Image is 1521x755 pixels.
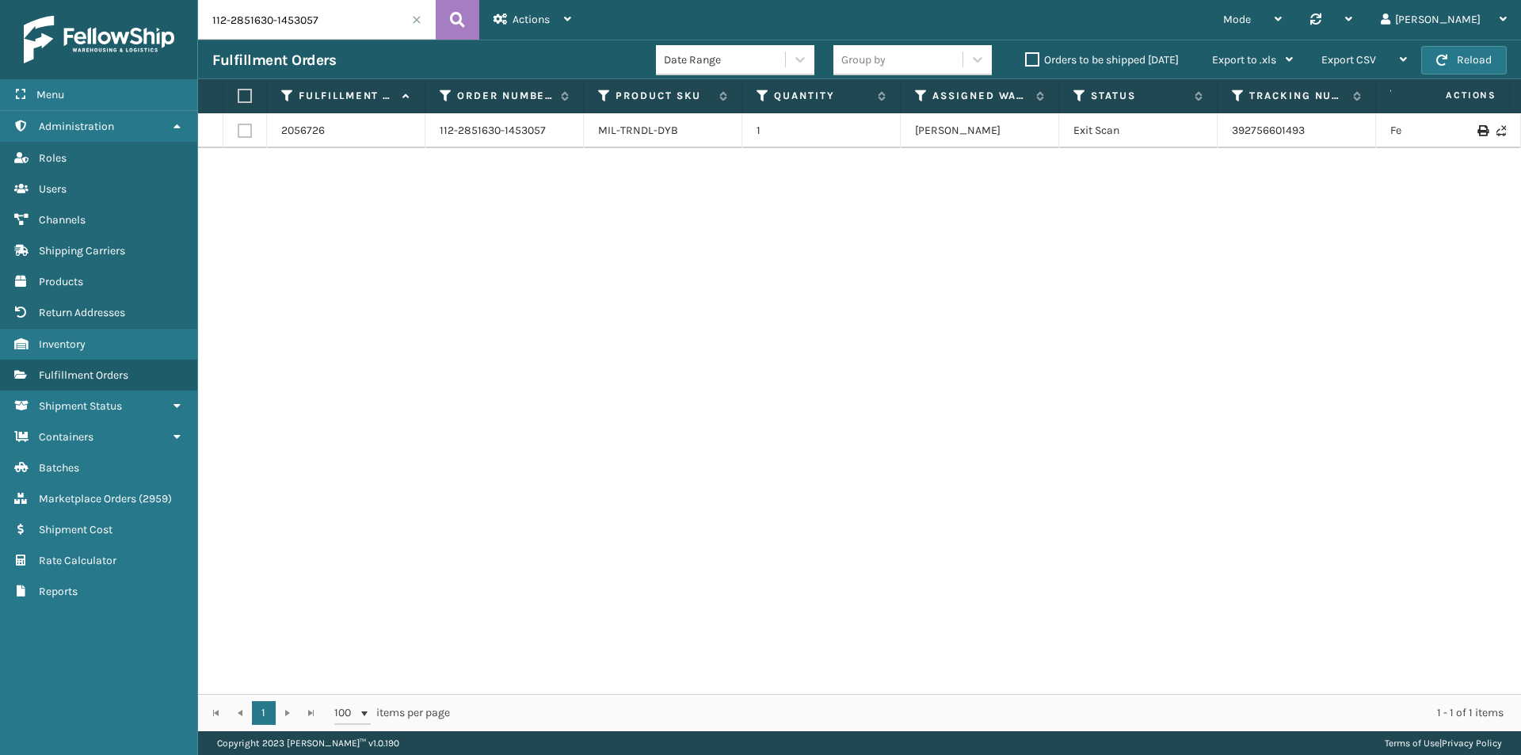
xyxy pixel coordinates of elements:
[39,275,83,288] span: Products
[1091,89,1187,103] label: Status
[39,337,86,351] span: Inventory
[39,213,86,227] span: Channels
[1477,125,1487,136] i: Print Label
[36,88,64,101] span: Menu
[841,51,886,68] div: Group by
[39,182,67,196] span: Users
[742,113,901,148] td: 1
[252,701,276,725] a: 1
[24,16,174,63] img: logo
[1321,53,1376,67] span: Export CSV
[513,13,550,26] span: Actions
[1396,82,1506,109] span: Actions
[39,306,125,319] span: Return Addresses
[39,399,122,413] span: Shipment Status
[1385,731,1502,755] div: |
[1232,124,1305,137] a: 392756601493
[598,124,678,137] a: MIL-TRNDL-DYB
[139,492,172,505] span: ( 2959 )
[440,123,546,139] a: 112-2851630-1453057
[1212,53,1276,67] span: Export to .xls
[299,89,395,103] label: Fulfillment Order Id
[39,151,67,165] span: Roles
[39,461,79,475] span: Batches
[457,89,553,103] label: Order Number
[1249,89,1345,103] label: Tracking Number
[472,705,1504,721] div: 1 - 1 of 1 items
[774,89,870,103] label: Quantity
[664,51,787,68] div: Date Range
[334,705,358,721] span: 100
[1421,46,1507,74] button: Reload
[281,123,325,139] a: 2056726
[39,430,93,444] span: Containers
[39,120,114,133] span: Administration
[39,523,112,536] span: Shipment Cost
[1059,113,1218,148] td: Exit Scan
[39,244,125,257] span: Shipping Carriers
[1025,53,1179,67] label: Orders to be shipped [DATE]
[1442,738,1502,749] a: Privacy Policy
[212,51,336,70] h3: Fulfillment Orders
[1385,738,1439,749] a: Terms of Use
[39,492,136,505] span: Marketplace Orders
[932,89,1028,103] label: Assigned Warehouse
[1496,125,1506,136] i: Never Shipped
[901,113,1059,148] td: [PERSON_NAME]
[334,701,450,725] span: items per page
[616,89,711,103] label: Product SKU
[39,585,78,598] span: Reports
[39,368,128,382] span: Fulfillment Orders
[39,554,116,567] span: Rate Calculator
[217,731,399,755] p: Copyright 2023 [PERSON_NAME]™ v 1.0.190
[1223,13,1251,26] span: Mode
